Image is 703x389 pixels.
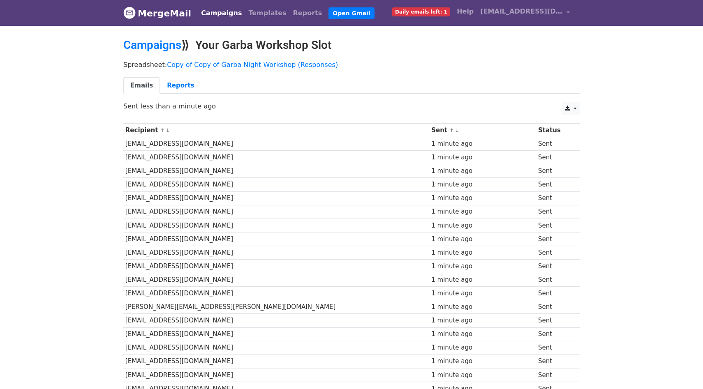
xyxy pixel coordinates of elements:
img: MergeMail logo [123,7,136,19]
td: Sent [536,246,574,259]
div: 1 minute ago [431,153,534,162]
td: Sent [536,260,574,273]
span: Daily emails left: 1 [392,7,450,16]
td: [EMAIL_ADDRESS][DOMAIN_NAME] [123,246,429,259]
a: Campaigns [123,38,181,52]
td: Sent [536,354,574,368]
td: Sent [536,232,574,246]
div: 1 minute ago [431,235,534,244]
td: [EMAIL_ADDRESS][DOMAIN_NAME] [123,164,429,178]
div: 1 minute ago [431,262,534,271]
td: Sent [536,205,574,219]
td: [EMAIL_ADDRESS][DOMAIN_NAME] [123,314,429,327]
div: 1 minute ago [431,193,534,203]
th: Status [536,124,574,137]
a: Emails [123,77,160,94]
div: 1 minute ago [431,207,534,216]
td: Sent [536,151,574,164]
td: Sent [536,191,574,205]
p: Spreadsheet: [123,60,580,69]
td: [EMAIL_ADDRESS][DOMAIN_NAME] [123,151,429,164]
td: [EMAIL_ADDRESS][DOMAIN_NAME] [123,232,429,246]
a: Campaigns [198,5,245,21]
span: [EMAIL_ADDRESS][DOMAIN_NAME] [480,7,562,16]
td: Sent [536,287,574,300]
th: Recipient [123,124,429,137]
td: [EMAIL_ADDRESS][DOMAIN_NAME] [123,191,429,205]
td: Sent [536,327,574,341]
a: Open Gmail [328,7,374,19]
a: Reports [290,5,326,21]
div: 1 minute ago [431,343,534,352]
td: [EMAIL_ADDRESS][DOMAIN_NAME] [123,273,429,287]
td: Sent [536,300,574,314]
a: ↑ [160,127,165,134]
div: 1 minute ago [431,248,534,258]
a: ↑ [449,127,454,134]
div: 1 minute ago [431,275,534,285]
a: ↓ [455,127,459,134]
td: [EMAIL_ADDRESS][DOMAIN_NAME] [123,341,429,354]
div: 1 minute ago [431,139,534,149]
td: [EMAIL_ADDRESS][DOMAIN_NAME] [123,368,429,382]
a: Daily emails left: 1 [389,3,453,20]
a: MergeMail [123,5,191,22]
a: ↓ [165,127,170,134]
div: 1 minute ago [431,221,534,230]
td: Sent [536,314,574,327]
td: [PERSON_NAME][EMAIL_ADDRESS][PERSON_NAME][DOMAIN_NAME] [123,300,429,314]
td: [EMAIL_ADDRESS][DOMAIN_NAME] [123,178,429,191]
div: 1 minute ago [431,289,534,298]
td: [EMAIL_ADDRESS][DOMAIN_NAME] [123,354,429,368]
div: 1 minute ago [431,180,534,189]
td: Sent [536,368,574,382]
td: [EMAIL_ADDRESS][DOMAIN_NAME] [123,287,429,300]
td: [EMAIL_ADDRESS][DOMAIN_NAME] [123,260,429,273]
p: Sent less than a minute ago [123,102,580,110]
td: Sent [536,164,574,178]
div: 1 minute ago [431,316,534,325]
a: Reports [160,77,201,94]
td: [EMAIL_ADDRESS][DOMAIN_NAME] [123,219,429,232]
td: [EMAIL_ADDRESS][DOMAIN_NAME] [123,137,429,151]
div: 1 minute ago [431,371,534,380]
div: 1 minute ago [431,302,534,312]
a: Help [453,3,477,20]
a: Copy of Copy of Garba Night Workshop (Responses) [167,61,338,69]
td: [EMAIL_ADDRESS][DOMAIN_NAME] [123,327,429,341]
a: Templates [245,5,289,21]
div: 1 minute ago [431,329,534,339]
td: Sent [536,341,574,354]
h2: ⟫ Your Garba Workshop Slot [123,38,580,52]
td: Sent [536,137,574,151]
a: [EMAIL_ADDRESS][DOMAIN_NAME] [477,3,573,23]
div: 1 minute ago [431,357,534,366]
th: Sent [429,124,536,137]
td: Sent [536,178,574,191]
td: [EMAIL_ADDRESS][DOMAIN_NAME] [123,205,429,219]
td: Sent [536,219,574,232]
td: Sent [536,273,574,287]
div: 1 minute ago [431,166,534,176]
